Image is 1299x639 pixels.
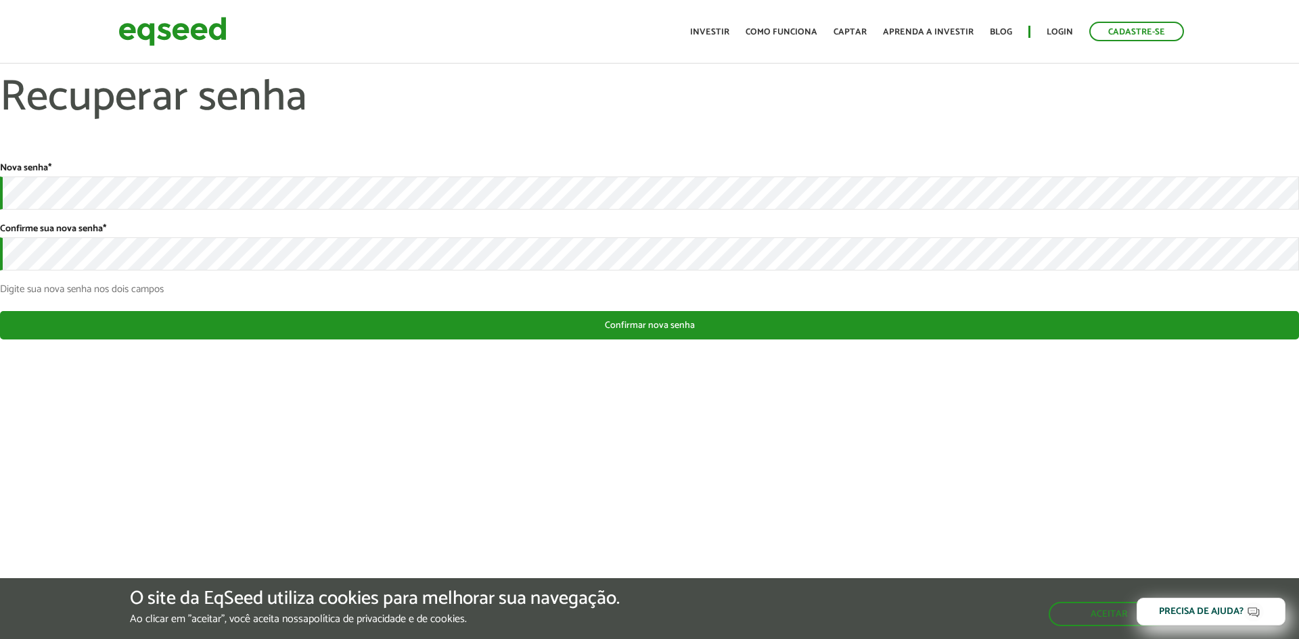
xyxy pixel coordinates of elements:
span: Este campo é obrigatório. [103,221,106,237]
span: Este campo é obrigatório. [48,160,51,176]
a: Cadastre-se [1089,22,1184,41]
a: Captar [834,28,867,37]
a: Login [1047,28,1073,37]
h5: O site da EqSeed utiliza cookies para melhorar sua navegação. [130,588,620,609]
img: EqSeed [118,14,227,49]
a: Investir [690,28,729,37]
a: Como funciona [746,28,817,37]
p: Ao clicar em "aceitar", você aceita nossa . [130,613,620,625]
a: Aprenda a investir [883,28,974,37]
a: política de privacidade e de cookies [309,614,465,625]
a: Blog [990,28,1012,37]
button: Aceitar [1049,602,1169,626]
